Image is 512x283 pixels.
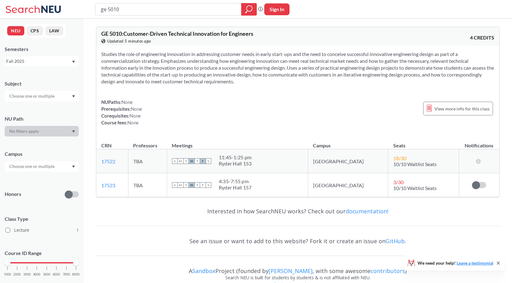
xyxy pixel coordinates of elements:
div: 4:35 - 7:55 pm [219,178,252,184]
div: Dropdown arrow [5,126,79,137]
th: Seats [388,136,459,149]
span: We need your help! [418,261,493,265]
a: GitHub [385,237,405,245]
span: W [189,182,194,188]
input: Class, professor, course number, "phrase" [100,4,237,15]
div: See an issue or want to add to this website? Fork it or create an issue on . [96,232,500,250]
div: Ryder Hall 157 [219,184,252,191]
th: Notifications [459,136,499,149]
svg: Dropdown arrow [72,95,75,98]
div: Semesters [5,46,79,53]
svg: Dropdown arrow [72,61,75,63]
span: 2000 [13,273,21,276]
svg: Dropdown arrow [72,165,75,168]
div: NUPaths: Prerequisites: Corequisites: Course fees: [101,99,142,126]
span: 1000 [4,273,11,276]
span: S [206,158,211,164]
a: [PERSON_NAME] [269,267,313,275]
span: T [194,158,200,164]
span: 5000 [43,273,50,276]
span: 6000 [53,273,60,276]
span: View more info for this class [434,105,490,113]
span: T [183,158,189,164]
span: 10/10 Waitlist Seats [393,161,437,167]
input: Choose one or multiple [6,92,59,100]
div: Search NEU is built for students by students & is not affiliated with NEU. [96,274,500,281]
span: Class Type [5,216,79,222]
td: [GEOGRAPHIC_DATA] [308,149,388,173]
span: 4 CREDITS [470,34,494,41]
input: Choose one or multiple [6,163,59,170]
span: M [178,182,183,188]
div: Interested in how SearchNEU works? Check out our [96,202,500,220]
td: [GEOGRAPHIC_DATA] [308,173,388,197]
button: CPS [27,26,43,35]
th: Professors [128,136,167,149]
div: Fall 2025Dropdown arrow [5,56,79,66]
span: GE 5010 : Customer-Driven Technical Innovation for Engineers [101,30,253,37]
div: Campus [5,151,79,157]
section: Studies the role of engineering innovation in addressing customer needs in early start-ups and th... [101,51,494,85]
span: M [178,158,183,164]
span: 1 [76,227,79,234]
span: None [130,113,141,118]
svg: Dropdown arrow [72,130,75,133]
a: Leave a testimonial [457,260,493,266]
th: Meetings [167,136,308,149]
div: magnifying glass [241,3,257,16]
button: LAW [45,26,63,35]
span: F [200,158,206,164]
div: A Project (founded by , with some awesome ) [96,262,500,274]
button: Sign In [264,3,289,15]
label: Lecture [5,226,79,234]
div: Ryder Hall 153 [219,160,252,167]
div: NU Path [5,115,79,122]
div: Dropdown arrow [5,91,79,101]
span: T [183,182,189,188]
p: Course ID Range [5,250,79,257]
span: 8000 [72,273,80,276]
a: documentation! [346,207,388,215]
button: NEU [7,26,24,35]
span: S [172,182,178,188]
div: Dropdown arrow [5,161,79,172]
div: Subject [5,80,79,87]
span: None [122,99,133,105]
td: TBA [128,149,167,173]
div: Fall 2025 [6,58,71,65]
svg: magnifying glass [245,5,253,14]
a: Sandbox [192,267,215,275]
p: Honors [5,191,21,198]
span: F [200,182,206,188]
span: 4000 [33,273,41,276]
th: Campus [308,136,388,149]
a: contributors [371,267,405,275]
a: 17523 [101,182,115,188]
a: 17522 [101,158,115,164]
span: Updated 5 minutes ago [107,38,151,44]
td: TBA [128,173,167,197]
span: 10/10 Waitlist Seats [393,185,437,191]
span: 3000 [23,273,31,276]
span: None [127,120,139,125]
div: 11:45 - 1:25 pm [219,154,252,160]
span: W [189,158,194,164]
span: 18 / 30 [393,155,406,161]
span: 3 / 30 [393,179,404,185]
span: T [194,182,200,188]
span: None [131,106,142,112]
span: 7000 [63,273,70,276]
span: S [206,182,211,188]
div: CRN [101,142,112,149]
span: S [172,158,178,164]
